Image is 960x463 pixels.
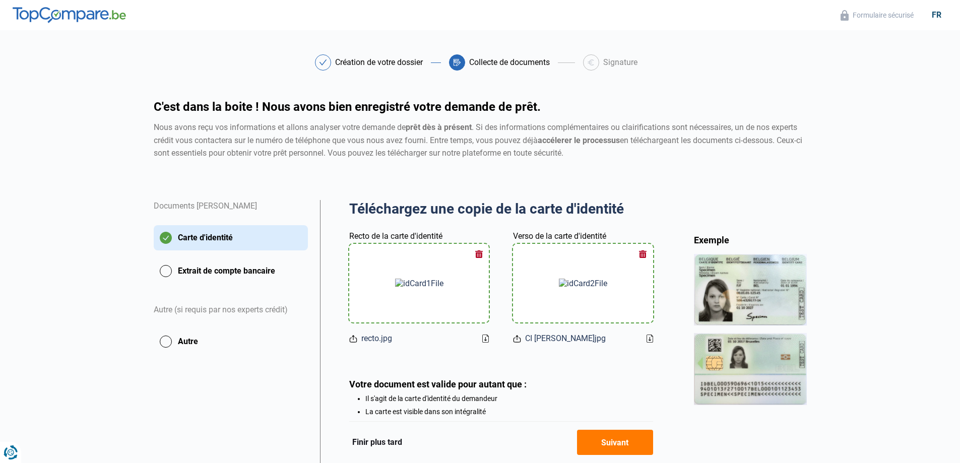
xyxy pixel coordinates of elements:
span: recto.jpg [361,333,392,345]
button: Finir plus tard [349,436,405,449]
div: Collecte de documents [469,58,550,67]
img: TopCompare.be [13,7,126,23]
strong: accélerer le processus [538,136,620,145]
div: Création de votre dossier [335,58,423,67]
img: idCard2File [559,279,607,288]
li: La carte est visible dans son intégralité [365,408,653,416]
label: Recto de la carte d'identité [349,230,442,242]
div: Documents [PERSON_NAME] [154,200,308,225]
span: CI [PERSON_NAME]jpg [525,333,606,345]
button: Extrait de compte bancaire [154,258,308,284]
div: Exemple [694,234,807,246]
h1: C'est dans la boite ! Nous avons bien enregistré votre demande de prêt. [154,101,807,113]
h2: Téléchargez une copie de la carte d'identité [349,200,653,218]
button: Formulaire sécurisé [838,10,917,21]
div: Votre document est valide pour autant que : [349,379,653,389]
a: Download [482,335,489,343]
button: Autre [154,329,308,354]
button: Carte d'identité [154,225,308,250]
div: Signature [603,58,637,67]
div: Autre (si requis par nos experts crédit) [154,292,308,329]
strong: prêt dès à présent [406,122,472,132]
img: idCard1File [395,279,443,288]
li: Il s'agit de la carte d'identité du demandeur [365,394,653,403]
img: idCard [694,254,807,405]
a: Download [647,335,653,343]
div: Nous avons reçu vos informations et allons analyser votre demande de . Si des informations complé... [154,121,807,160]
div: fr [926,10,947,20]
button: Suivant [577,430,653,455]
label: Verso de la carte d'identité [513,230,606,242]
